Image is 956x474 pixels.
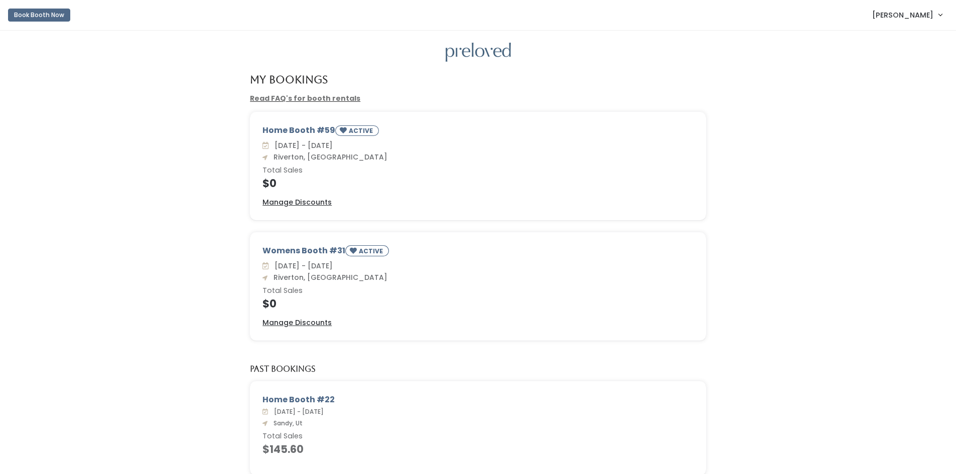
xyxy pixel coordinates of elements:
[8,4,70,26] a: Book Booth Now
[250,93,360,103] a: Read FAQ's for booth rentals
[270,407,324,416] span: [DATE] - [DATE]
[262,178,694,189] h4: $0
[872,10,933,21] span: [PERSON_NAME]
[250,74,328,85] h4: My Bookings
[262,394,694,406] div: Home Booth #22
[349,126,375,135] small: ACTIVE
[262,443,694,455] h4: $145.60
[262,432,694,440] h6: Total Sales
[269,152,387,162] span: Riverton, [GEOGRAPHIC_DATA]
[262,298,694,309] h4: $0
[262,167,694,175] h6: Total Sales
[250,365,316,374] h5: Past Bookings
[262,318,332,328] a: Manage Discounts
[262,197,332,207] u: Manage Discounts
[262,245,694,260] div: Womens Booth #31
[270,261,333,271] span: [DATE] - [DATE]
[8,9,70,22] button: Book Booth Now
[262,197,332,208] a: Manage Discounts
[862,4,952,26] a: [PERSON_NAME]
[270,140,333,150] span: [DATE] - [DATE]
[359,247,385,255] small: ACTIVE
[446,43,511,62] img: preloved logo
[269,272,387,282] span: Riverton, [GEOGRAPHIC_DATA]
[262,124,694,140] div: Home Booth #59
[269,419,303,427] span: Sandy, Ut
[262,287,694,295] h6: Total Sales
